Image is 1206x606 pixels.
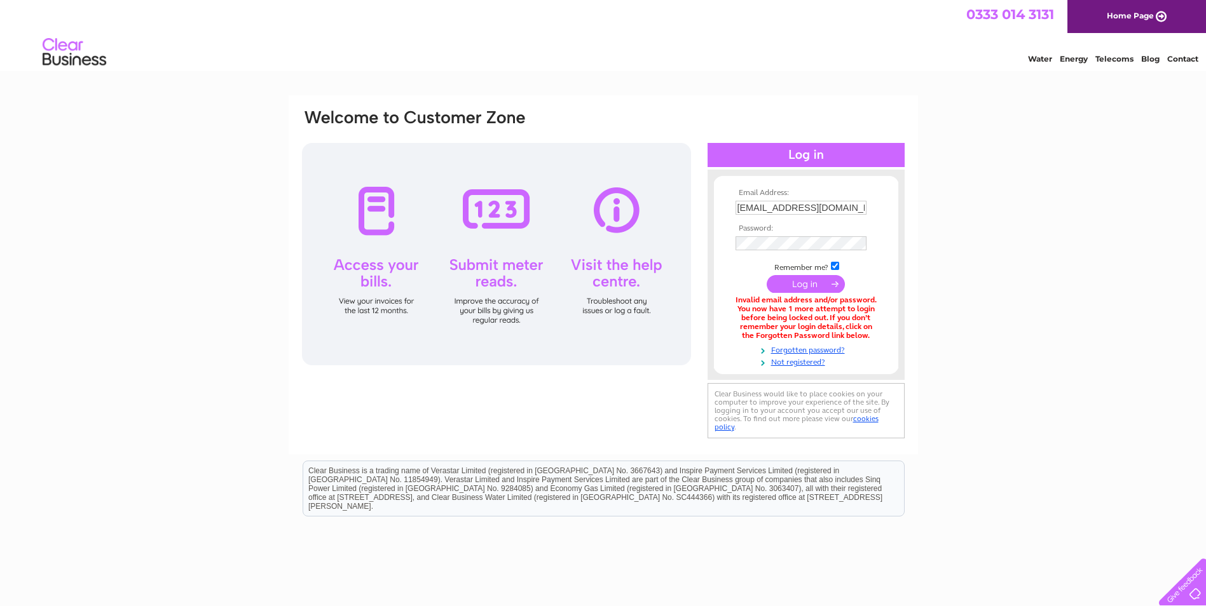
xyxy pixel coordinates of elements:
a: Forgotten password? [736,343,880,355]
a: cookies policy [715,414,879,431]
img: logo.png [42,33,107,72]
a: Blog [1141,54,1160,64]
div: Invalid email address and/or password. You now have 1 more attempt to login before being locked o... [736,296,877,340]
th: Password: [732,224,880,233]
td: Remember me? [732,260,880,273]
input: Submit [767,275,845,293]
a: Not registered? [736,355,880,367]
a: Telecoms [1095,54,1134,64]
div: Clear Business would like to place cookies on your computer to improve your experience of the sit... [708,383,905,438]
a: 0333 014 3131 [966,6,1054,22]
div: Clear Business is a trading name of Verastar Limited (registered in [GEOGRAPHIC_DATA] No. 3667643... [303,7,904,62]
th: Email Address: [732,189,880,198]
a: Water [1028,54,1052,64]
a: Contact [1167,54,1198,64]
a: Energy [1060,54,1088,64]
